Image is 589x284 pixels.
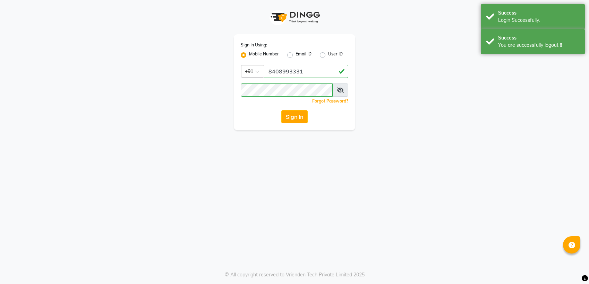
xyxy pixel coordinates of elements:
[498,42,580,49] div: You are successfully logout !!
[498,34,580,42] div: Success
[312,98,348,104] a: Forgot Password?
[498,9,580,17] div: Success
[328,51,343,59] label: User ID
[498,17,580,24] div: Login Successfully.
[241,42,267,48] label: Sign In Using:
[241,83,333,97] input: Username
[267,7,322,27] img: logo1.svg
[249,51,279,59] label: Mobile Number
[281,110,308,123] button: Sign In
[296,51,311,59] label: Email ID
[264,65,348,78] input: Username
